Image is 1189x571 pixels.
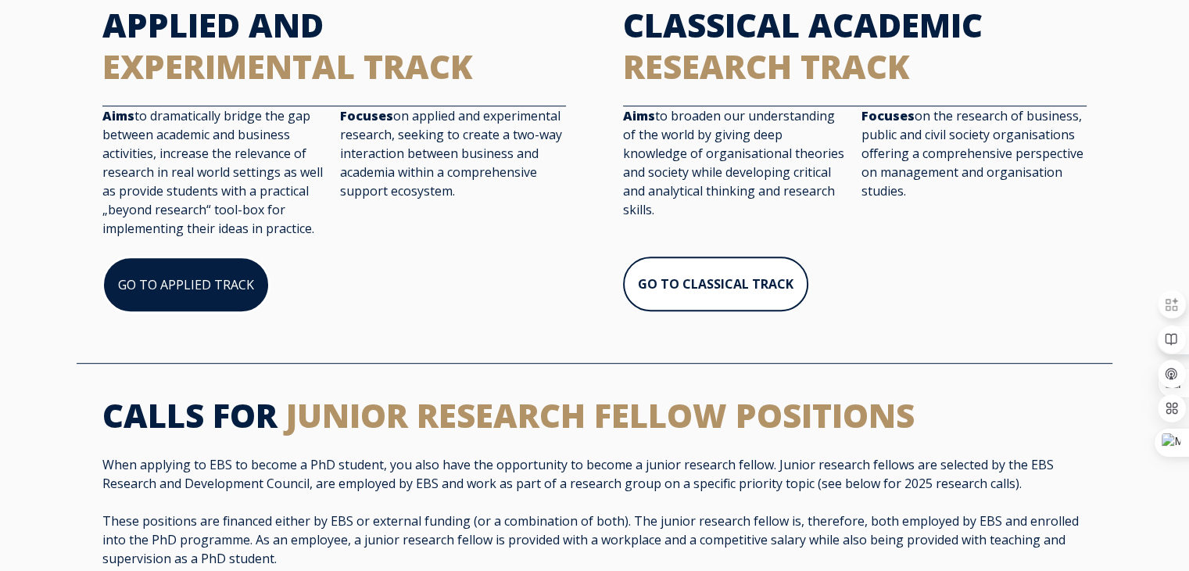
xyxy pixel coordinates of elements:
strong: Focuses [340,107,393,124]
h2: CALLS FOR [102,395,1087,436]
span: on the research of business, public and civil society organisations offering a comprehensive pers... [861,107,1083,199]
strong: Aims [623,107,655,124]
p: These positions are financed either by EBS or external funding (or a combination of both). The ju... [102,512,1087,568]
strong: Focuses [861,107,914,124]
a: GO TO CLASSICAL TRACK [623,257,808,311]
span: JUNIOR RESEARCH FELLOW POSITIONS [286,393,915,437]
span: on applied and experimental research, seeking to create a two-way interaction between business an... [340,107,562,199]
p: When applying to EBS to become a PhD student, you also have the opportunity to become a junior re... [102,455,1087,493]
h2: APPLIED AND [102,5,566,87]
span: to broaden our understanding of the world by giving deep knowledge of organisational theories and... [623,107,844,218]
strong: Aims [102,107,134,124]
span: RESEARCH TRACK [623,44,910,88]
span: EXPERIMENTAL TRACK [102,44,473,88]
h2: CLASSICAL ACADEMIC [623,5,1087,87]
span: to dramatically bridge the gap between academic and business activities, increase the relevance o... [102,107,323,237]
a: GO TO APPLIED TRACK [102,257,270,313]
